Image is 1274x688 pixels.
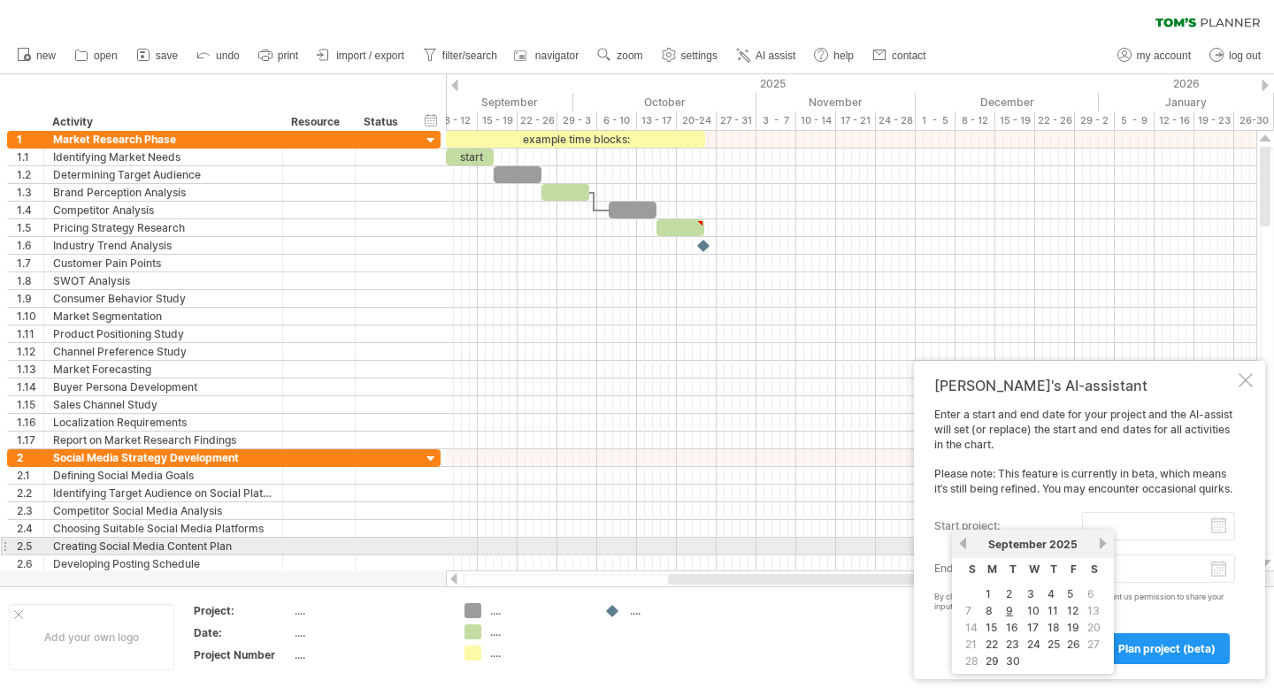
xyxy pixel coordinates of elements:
[969,562,976,576] span: Sunday
[1205,44,1266,67] a: log out
[963,603,981,618] td: this is a weekend day
[984,619,999,636] a: 15
[984,585,993,602] a: 1
[53,520,273,537] div: Choosing Suitable Social Media Platforms
[446,149,494,165] div: start
[312,44,410,67] a: import / export
[681,50,718,62] span: settings
[1118,642,1216,655] span: plan project (beta)
[756,93,916,111] div: November 2025
[53,149,273,165] div: Identifying Market Needs
[17,149,43,165] div: 1.1
[756,111,796,130] div: 3 - 7
[52,113,272,131] div: Activity
[398,93,573,111] div: September 2025
[53,361,273,378] div: Market Forecasting
[438,111,478,130] div: 8 - 12
[1025,636,1042,653] a: 24
[511,44,584,67] a: navigator
[796,111,836,130] div: 10 - 14
[53,255,273,271] div: Customer Pain Points
[984,602,994,619] a: 8
[53,502,273,519] div: Competitor Social Media Analysis
[295,603,443,618] div: ....
[418,44,503,67] a: filter/search
[94,50,118,62] span: open
[17,538,43,554] div: 2.5
[1086,585,1096,602] span: 6
[53,272,273,289] div: SWOT Analysis
[216,50,240,62] span: undo
[1086,619,1102,636] span: 20
[535,50,579,62] span: navigator
[17,219,43,236] div: 1.5
[756,50,795,62] span: AI assist
[17,325,43,342] div: 1.11
[1065,619,1081,636] a: 19
[1096,537,1109,550] a: next
[442,50,497,62] span: filter/search
[17,255,43,271] div: 1.7
[17,502,43,519] div: 2.3
[254,44,303,67] a: print
[934,512,1082,540] label: start project:
[1099,93,1274,111] div: January 2026
[1025,619,1040,636] a: 17
[657,44,723,67] a: settings
[955,111,995,130] div: 8 - 12
[17,467,43,484] div: 2.1
[1085,637,1103,652] td: this is a weekend day
[490,646,587,661] div: ....
[892,50,926,62] span: contact
[12,44,61,67] a: new
[53,449,273,466] div: Social Media Strategy Development
[295,647,443,662] div: ....
[291,113,345,131] div: Resource
[984,653,1001,669] a: 29
[17,520,43,537] div: 2.4
[597,111,637,130] div: 6 - 10
[963,620,981,635] td: this is a weekend day
[916,93,1099,111] div: December 2025
[963,636,979,653] span: 21
[987,562,997,576] span: Monday
[194,603,291,618] div: Project:
[573,93,756,111] div: October 2025
[53,166,273,183] div: Determining Target Audience
[963,654,981,669] td: this is a weekend day
[1046,585,1056,602] a: 4
[17,361,43,378] div: 1.13
[1085,620,1103,635] td: this is a weekend day
[17,555,43,572] div: 2.6
[1229,50,1261,62] span: log out
[1009,562,1017,576] span: Tuesday
[53,414,273,431] div: Localization Requirements
[956,537,970,550] a: previous
[1113,44,1196,67] a: my account
[593,44,648,67] a: zoom
[1086,602,1101,619] span: 13
[70,44,123,67] a: open
[17,396,43,413] div: 1.15
[677,111,717,130] div: 20-24
[934,377,1235,394] div: [PERSON_NAME]'s AI-assistant
[17,343,43,360] div: 1.12
[1155,111,1194,130] div: 12 - 16
[1025,602,1041,619] a: 10
[53,202,273,218] div: Competitor Analysis
[17,432,43,448] div: 1.17
[1004,585,1014,602] a: 2
[53,237,273,254] div: Industry Trend Analysis
[876,111,916,130] div: 24 - 28
[1137,50,1191,62] span: my account
[557,111,597,130] div: 29 - 3
[17,290,43,307] div: 1.9
[916,111,955,130] div: 1 - 5
[1194,111,1234,130] div: 19 - 23
[192,44,245,67] a: undo
[194,625,291,640] div: Date:
[637,111,677,130] div: 13 - 17
[490,603,587,618] div: ....
[836,111,876,130] div: 17 - 21
[490,624,587,639] div: ....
